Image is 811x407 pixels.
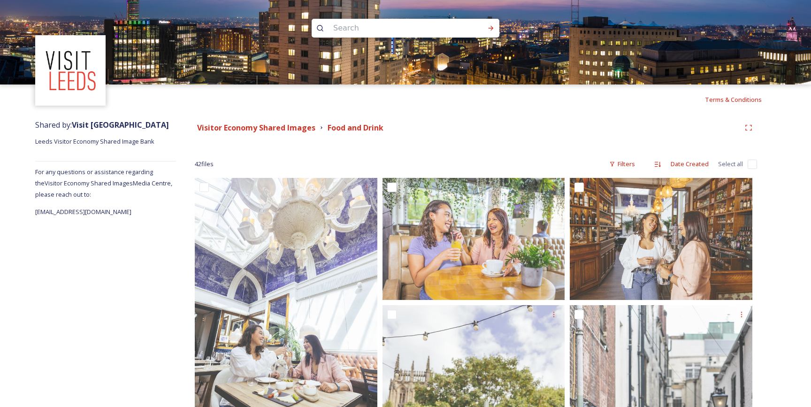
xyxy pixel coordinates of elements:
input: Search [329,18,457,38]
strong: Visit [GEOGRAPHIC_DATA] [72,120,169,130]
img: DoubleTree-Interior-cTom Martin-Aug24_VL ONLY.jpg [383,178,565,300]
span: Leeds Visitor Economy Shared Image Bank [35,137,154,146]
strong: Visitor Economy Shared Images [197,123,315,133]
img: download%20(3).png [37,37,105,105]
img: IIberica-Drinks at the Bar-cTom Martin-Aug24_VL ONLY.jpg [570,178,752,300]
span: Shared by: [35,120,169,130]
div: Date Created [666,155,713,173]
span: For any questions or assistance regarding the Visitor Economy Shared Images Media Centre, please ... [35,168,172,199]
span: [EMAIL_ADDRESS][DOMAIN_NAME] [35,207,131,216]
a: Terms & Conditions [705,94,776,105]
span: Terms & Conditions [705,95,762,104]
span: Select all [718,160,743,169]
span: 42 file s [195,160,214,169]
strong: Food and Drink [328,123,383,133]
div: Filters [604,155,640,173]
